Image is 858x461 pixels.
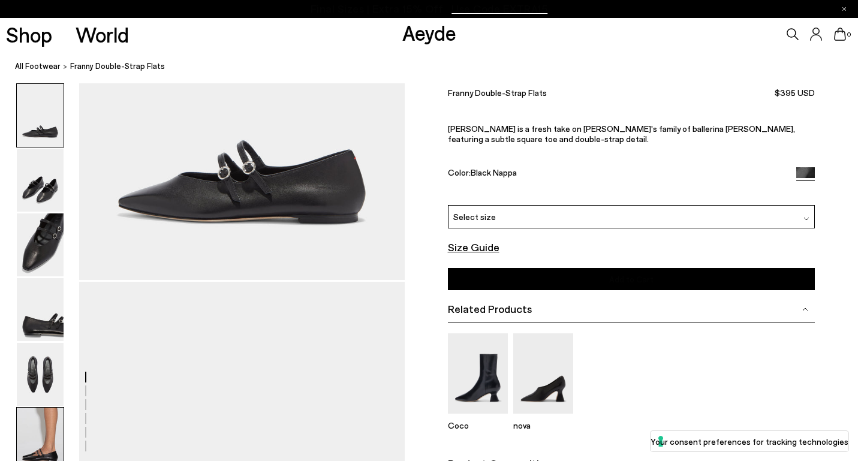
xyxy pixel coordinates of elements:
a: All Footwear [15,60,61,73]
font: $395 USD [775,88,815,98]
a: World [76,24,129,45]
a: 0 [834,28,846,41]
font: [PERSON_NAME] is a fresh take on [PERSON_NAME]'s family of ballerina [PERSON_NAME], featuring a s... [448,123,795,143]
font: Franny Double-Strap Flats [448,88,547,98]
font: Use Code EXTRA15 [451,2,547,15]
font: Shop [6,22,52,47]
img: svg%3E [803,216,809,222]
font: nova [513,420,531,430]
font: Coco [448,420,469,430]
button: Add to Cart [448,268,815,290]
font: Related Products [448,302,532,315]
img: Franny Double Strap Flats - Image 2 [17,149,64,212]
font: Final Sizes | Extra 15% Off [311,2,443,15]
font: World [76,22,129,47]
font: Select size [453,211,496,221]
font: 0 [847,31,851,38]
span: Navigate to /collections/ss25-final-sizes [451,4,547,14]
img: Franny Double Strap Flats - Image 4 [17,278,64,341]
font: Add to Cart [609,274,654,284]
img: Franny Double Strap Flats - Image 5 [17,343,64,406]
img: Franny Double Strap Flats - Image 3 [17,213,64,276]
img: Koko Regal Heel Boots [448,333,508,413]
a: Koko Regal Heel Boots Coco [448,405,508,430]
font: All Footwear [15,61,61,71]
font: Color: [448,167,471,177]
a: Aeyde [402,20,456,45]
img: svg%3E [802,306,808,312]
a: Shop [6,24,52,45]
nav: breadcrumb [15,50,858,83]
img: Nova Regal Pumps [513,333,573,413]
font: Size Guide [448,240,499,254]
font: Your consent preferences for tracking technologies [651,436,848,447]
font: Black Nappa [471,167,517,177]
a: Nova Regal Pumps nova [513,405,573,430]
button: Size Guide [448,240,499,256]
font: Franny Double-Strap Flats [70,61,165,71]
img: Franny Double Strap Flats - Image 1 [17,84,64,147]
button: Your consent preferences for tracking technologies [651,431,848,451]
